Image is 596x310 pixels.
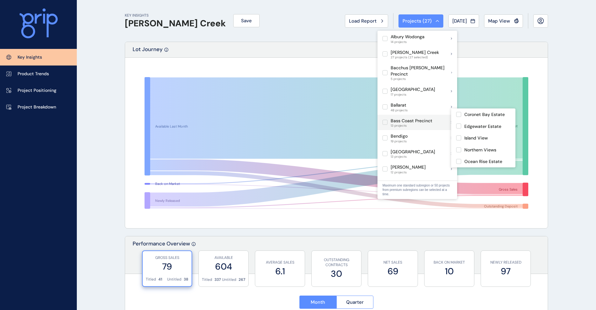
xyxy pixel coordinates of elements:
p: Maximum one standard subregion or 50 projects from premium subregions can be selected at a time. [382,183,452,197]
p: AVERAGE SALES [258,260,302,265]
p: Performance Overview [133,240,190,274]
p: Titled [146,277,156,282]
p: GROSS SALES [146,255,188,260]
button: Quarter [336,296,374,309]
p: Ocean Rise Estate [464,159,502,165]
span: 14 projects [391,40,425,44]
p: Project Breakdown [18,104,56,110]
p: Lot Journey [133,46,163,57]
span: 27 projects (27 selected) [391,55,439,59]
p: Untitled [222,277,236,282]
span: 12 projects [391,171,426,174]
span: Load Report [349,18,377,24]
label: 79 [146,260,188,273]
p: NET SALES [371,260,414,265]
p: 41 [158,277,162,282]
label: 6.1 [258,265,302,277]
p: Titled [202,277,212,282]
p: BACK ON MARKET [428,260,471,265]
p: AVAILABLE [202,255,245,260]
p: Northern Views [464,147,496,153]
span: [DATE] [452,18,467,24]
p: [PERSON_NAME] Precinct [391,180,444,186]
span: 13 projects [391,155,435,159]
label: 604 [202,260,245,273]
span: 17 projects [391,93,435,97]
button: Month [299,296,336,309]
span: 48 projects [391,108,408,112]
p: Key Insights [18,54,42,60]
h1: [PERSON_NAME] Creek [125,18,226,29]
span: Save [241,18,252,24]
span: 19 projects [391,139,408,143]
p: 38 [184,277,188,282]
label: 69 [371,265,414,277]
label: 97 [484,265,527,277]
span: Quarter [346,299,364,305]
p: Project Positioning [18,87,56,94]
p: NEWLY RELEASED [484,260,527,265]
p: [PERSON_NAME] Creek [391,50,439,56]
button: Projects (27) [398,14,443,28]
p: 337 [214,277,221,282]
p: Albury Wodonga [391,34,425,40]
p: Bacchus [PERSON_NAME] Precinct [391,65,451,77]
button: [DATE] [448,14,479,28]
p: Edgewater Estate [464,123,501,130]
p: Bass Coast Precinct [391,118,432,124]
p: [GEOGRAPHIC_DATA] [391,87,435,93]
p: Untitled [167,277,182,282]
button: Load Report [345,14,388,28]
p: Product Trends [18,71,49,77]
span: 5 projects [391,77,451,81]
p: Coronet Bay Estate [464,112,505,118]
label: 30 [315,268,358,280]
span: Map View [488,18,510,24]
p: Island View [464,135,488,141]
span: Month [311,299,325,305]
span: 13 projects [391,124,432,128]
p: Bendigo [391,133,408,139]
button: Save [233,14,260,27]
button: Map View [484,14,523,28]
p: [GEOGRAPHIC_DATA] [391,149,435,155]
p: Ballarat [391,102,408,108]
span: Projects ( 27 ) [403,18,432,24]
p: [PERSON_NAME] [391,164,426,171]
p: OUTSTANDING CONTRACTS [315,257,358,268]
label: 10 [428,265,471,277]
p: KEY INSIGHTS [125,13,226,18]
p: 267 [239,277,245,282]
